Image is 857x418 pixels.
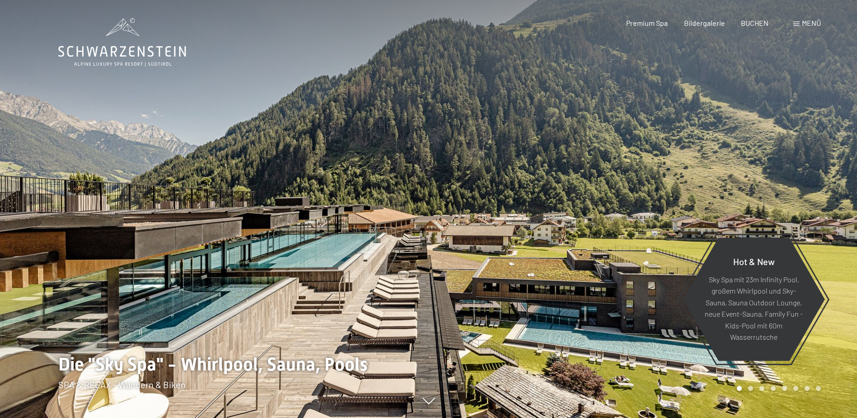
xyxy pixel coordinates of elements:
div: Carousel Pagination [734,386,821,391]
div: Carousel Page 8 [816,386,821,391]
a: Bildergalerie [684,19,725,27]
span: Menü [802,19,821,27]
a: Hot & New Sky Spa mit 23m Infinity Pool, großem Whirlpool und Sky-Sauna, Sauna Outdoor Lounge, ne... [682,237,825,361]
div: Carousel Page 3 [759,386,764,391]
div: Carousel Page 4 [771,386,776,391]
div: Carousel Page 2 [748,386,753,391]
div: Carousel Page 5 [782,386,787,391]
div: Carousel Page 6 [793,386,798,391]
a: Premium Spa [626,19,668,27]
div: Carousel Page 7 [805,386,810,391]
p: Sky Spa mit 23m Infinity Pool, großem Whirlpool und Sky-Sauna, Sauna Outdoor Lounge, neue Event-S... [705,273,803,343]
div: Carousel Page 1 (Current Slide) [737,386,742,391]
span: Hot & New [733,256,775,266]
a: BUCHEN [741,19,768,27]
